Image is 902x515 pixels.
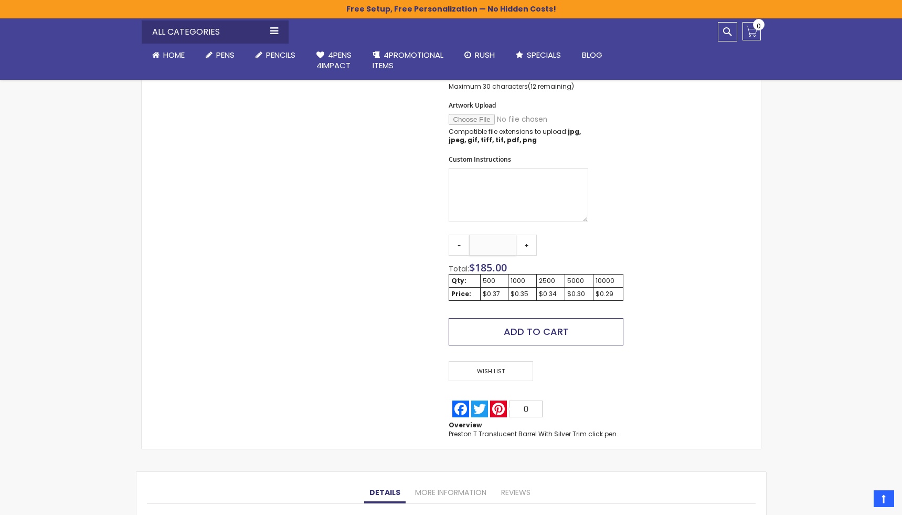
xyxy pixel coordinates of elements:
[373,49,443,71] span: 4PROMOTIONAL ITEMS
[524,405,528,414] span: 0
[449,101,496,110] span: Artwork Upload
[216,49,235,60] span: Pens
[451,401,470,417] a: Facebook
[505,44,571,67] a: Specials
[142,20,289,44] div: All Categories
[539,277,563,285] div: 2500
[483,277,506,285] div: 500
[516,235,537,256] a: +
[364,482,406,503] a: Details
[757,21,761,31] span: 0
[449,430,618,438] div: Preston T Translucent Barrel With Silver Trim click pen.
[596,290,621,298] div: $0.29
[451,276,466,285] strong: Qty:
[527,49,561,60] span: Specials
[511,277,534,285] div: 1000
[163,49,185,60] span: Home
[470,401,489,417] a: Twitter
[567,290,591,298] div: $0.30
[142,44,195,67] a: Home
[410,482,492,503] a: More Information
[306,44,362,78] a: 4Pens4impact
[195,44,245,67] a: Pens
[449,82,588,91] p: Maximum 30 characters
[504,325,569,338] span: Add to Cart
[469,260,507,275] span: $
[245,44,306,67] a: Pencils
[449,155,511,164] span: Custom Instructions
[449,361,536,382] a: Wish List
[266,49,295,60] span: Pencils
[449,235,470,256] a: -
[742,22,761,40] a: 0
[475,260,507,275] span: 185.00
[489,401,544,417] a: Pinterest0
[528,82,574,91] span: (12 remaining)
[449,264,469,274] span: Total:
[567,277,591,285] div: 5000
[539,290,563,298] div: $0.34
[483,290,506,298] div: $0.37
[475,49,495,60] span: Rush
[454,44,505,67] a: Rush
[449,128,588,144] p: Compatible file extensions to upload:
[316,49,352,71] span: 4Pens 4impact
[596,277,621,285] div: 10000
[451,289,471,298] strong: Price:
[449,361,533,382] span: Wish List
[511,290,534,298] div: $0.35
[449,421,482,429] strong: Overview
[362,44,454,78] a: 4PROMOTIONALITEMS
[449,127,581,144] strong: jpg, jpeg, gif, tiff, tif, pdf, png
[571,44,613,67] a: Blog
[496,482,536,503] a: Reviews
[449,318,623,345] button: Add to Cart
[582,49,602,60] span: Blog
